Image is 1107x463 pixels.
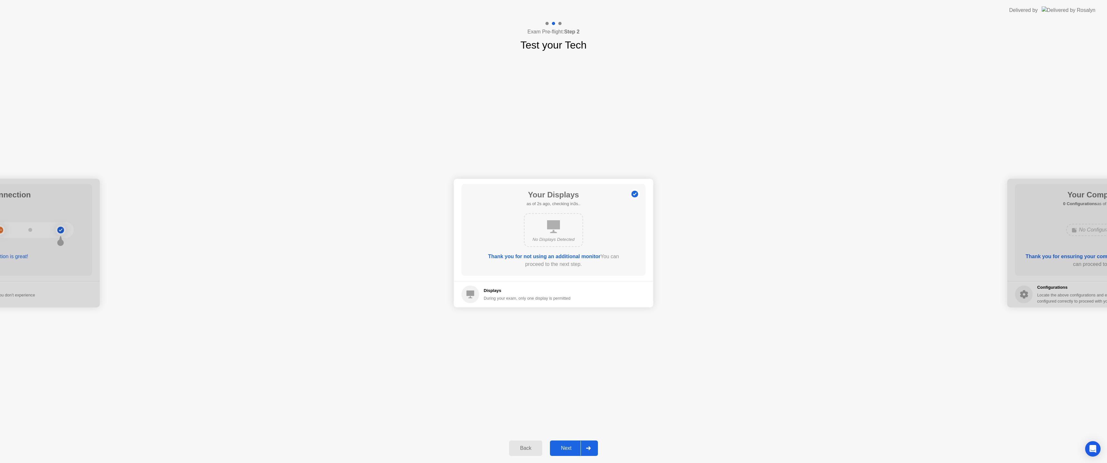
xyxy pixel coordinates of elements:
img: Delivered by Rosalyn [1042,6,1095,14]
div: No Displays Detected [530,236,577,243]
div: Next [552,445,581,451]
button: Back [509,440,542,456]
h5: Displays [484,287,571,294]
div: During your exam, only one display is permitted [484,295,571,301]
b: Thank you for not using an additional monitor [488,254,600,259]
div: You can proceed to the next step. [480,253,627,268]
button: Next [550,440,598,456]
div: Back [511,445,540,451]
h4: Exam Pre-flight: [527,28,580,36]
div: Delivered by [1009,6,1038,14]
h1: Test your Tech [520,37,587,53]
h1: Your Displays [526,189,580,201]
b: Step 2 [564,29,580,34]
div: Open Intercom Messenger [1085,441,1101,457]
h5: as of 2s ago, checking in3s.. [526,201,580,207]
